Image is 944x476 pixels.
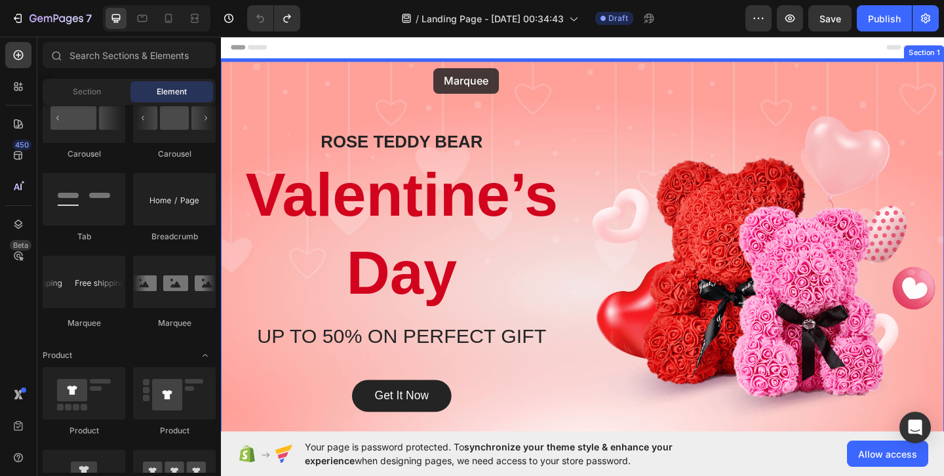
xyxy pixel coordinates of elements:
div: Undo/Redo [247,5,300,31]
iframe: Design area [221,35,944,433]
span: Allow access [858,447,917,461]
span: Your page is password protected. To when designing pages, we need access to your store password. [305,440,724,467]
div: Marquee [133,317,216,329]
input: Search Sections & Elements [43,42,216,68]
span: Section [73,86,101,98]
div: Open Intercom Messenger [899,412,931,443]
span: Save [819,13,841,24]
span: Draft [608,12,628,24]
p: 7 [86,10,92,26]
div: Product [133,425,216,437]
button: Publish [857,5,912,31]
div: Carousel [133,148,216,160]
div: Marquee [43,317,125,329]
button: Allow access [847,441,928,467]
div: Beta [10,240,31,250]
span: Landing Page - [DATE] 00:34:43 [422,12,564,26]
span: synchronize your theme style & enhance your experience [305,441,673,466]
button: Save [808,5,852,31]
div: Breadcrumb [133,231,216,243]
div: Publish [868,12,901,26]
span: / [416,12,419,26]
button: 7 [5,5,98,31]
span: Toggle open [195,345,216,366]
span: Element [157,86,187,98]
div: 450 [12,140,31,150]
div: Product [43,425,125,437]
span: Product [43,349,72,361]
div: Tab [43,231,125,243]
div: Carousel [43,148,125,160]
